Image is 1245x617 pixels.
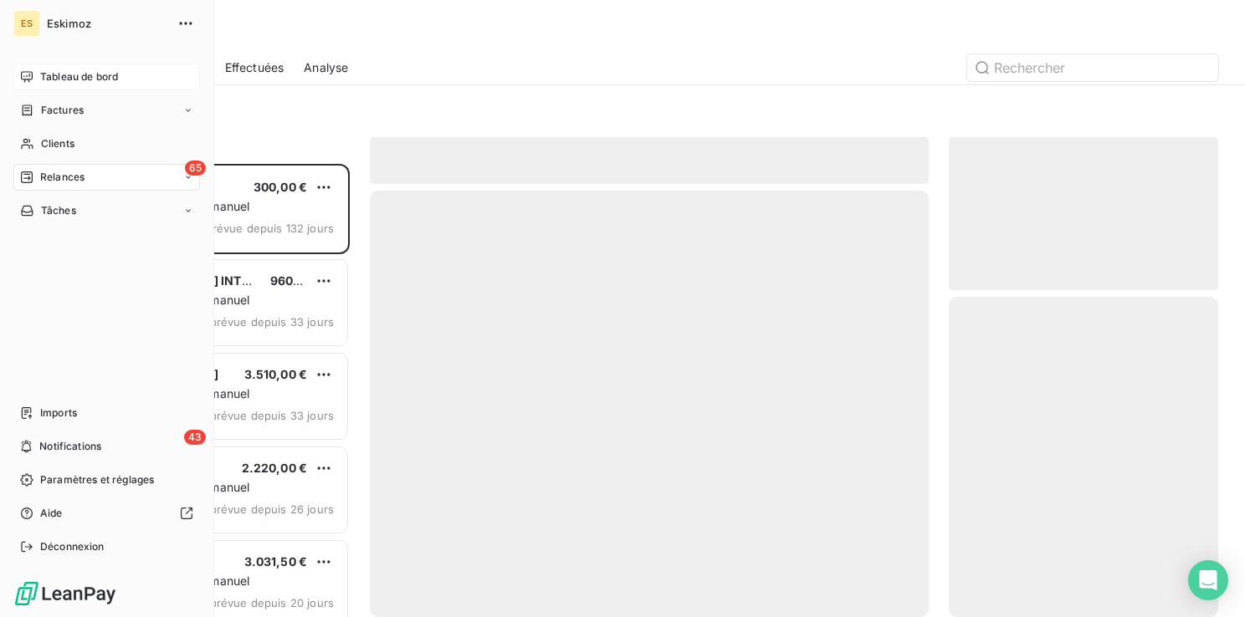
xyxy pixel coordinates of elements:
[13,580,117,607] img: Logo LeanPay
[225,59,284,76] span: Effectuées
[210,315,334,329] span: prévue depuis 33 jours
[210,502,334,516] span: prévue depuis 26 jours
[40,472,154,487] span: Paramètres et réglages
[41,136,74,151] span: Clients
[967,54,1218,81] input: Rechercher
[39,439,101,454] span: Notifications
[206,222,334,235] span: prévue depuis 132 jours
[242,461,308,475] span: 2.220,00 €
[40,405,77,421] span: Imports
[40,506,63,521] span: Aide
[254,180,307,194] span: 300,00 €
[270,273,324,288] span: 960,00 €
[210,596,334,609] span: prévue depuis 20 jours
[304,59,348,76] span: Analyse
[184,430,206,445] span: 43
[40,69,118,84] span: Tableau de bord
[118,273,319,288] span: [PERSON_NAME] INTERNATIONAL
[13,500,200,527] a: Aide
[210,409,334,422] span: prévue depuis 33 jours
[185,161,206,176] span: 65
[1188,560,1228,600] div: Open Intercom Messenger
[40,170,85,185] span: Relances
[41,103,84,118] span: Factures
[47,17,167,30] span: Eskimoz
[13,10,40,37] div: ES
[244,554,308,569] span: 3.031,50 €
[40,539,105,554] span: Déconnexion
[80,164,350,617] div: grid
[41,203,76,218] span: Tâches
[244,367,308,381] span: 3.510,00 €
